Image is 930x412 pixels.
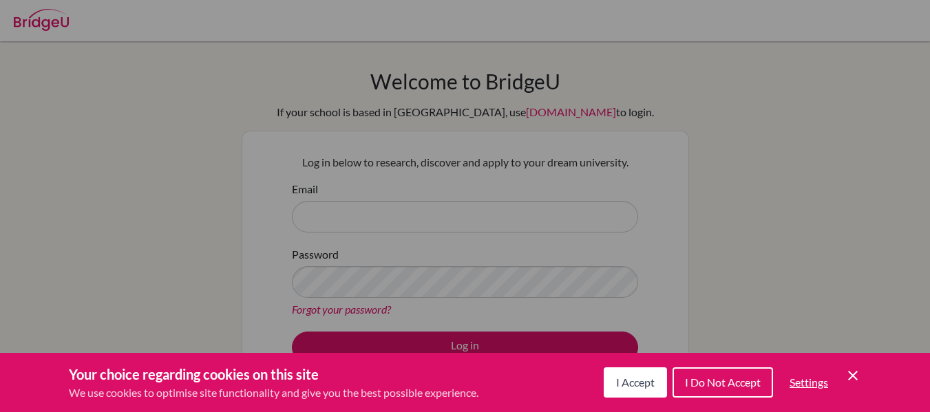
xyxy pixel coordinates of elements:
button: Save and close [845,367,861,384]
button: Settings [779,369,839,396]
p: We use cookies to optimise site functionality and give you the best possible experience. [69,384,478,401]
span: I Accept [616,376,655,389]
h3: Your choice regarding cookies on this site [69,364,478,384]
button: I Do Not Accept [673,367,773,398]
span: Settings [790,376,828,389]
button: I Accept [604,367,667,398]
span: I Do Not Accept [685,376,761,389]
